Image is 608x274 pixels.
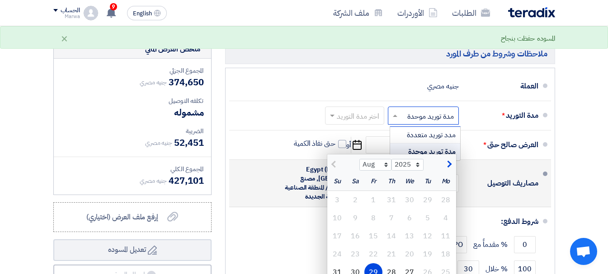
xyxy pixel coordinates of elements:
div: 9 [346,209,364,227]
div: شروط الدفع: [244,211,538,232]
span: 9 [110,3,117,10]
span: مشموله [174,106,203,119]
div: 29 [419,191,437,209]
div: 15 [364,227,382,245]
div: 1 [364,191,382,209]
img: profile_test.png [84,6,98,20]
div: 11 [437,227,455,245]
div: الحساب [61,7,80,14]
button: تعديل المسوده [53,239,212,261]
span: إرفع ملف العرض (اختياري) [86,212,158,223]
div: 13 [401,227,419,245]
span: Egypt (EN), [GEOGRAPHIC_DATA], مصنع الشرقية لصناعة السكر / المنطقة الصناعية الثانية / مدينة الصال... [285,165,382,201]
div: الى عنوان شركتكم في [283,165,383,201]
input: سنة-شهر-يوم [366,136,456,153]
span: English [133,10,152,17]
label: حتى نفاذ الكمية [294,139,346,148]
div: Fr [364,172,382,190]
a: ملف الشركة [326,2,390,23]
span: 52,451 [174,136,203,149]
div: مدة التوريد [466,105,538,126]
div: Sa [346,172,364,190]
div: × [61,33,68,44]
div: تكلفه التوصيل [61,96,204,106]
div: Marwa [53,14,80,19]
span: 374,650 [169,75,203,89]
span: جنيه مصري [140,176,167,186]
div: 20 [401,245,419,263]
img: Teradix logo [508,7,555,18]
div: We [401,172,419,190]
div: 31 [382,191,401,209]
div: الضريبة [61,126,204,136]
input: payment-term-1 [514,236,536,253]
div: العرض صالح حتى [466,134,538,156]
div: المجموع الجزئي [61,66,204,75]
div: المجموع الكلي [61,164,204,174]
div: 12 [419,227,437,245]
div: Su [328,172,346,190]
div: 4 [437,209,455,227]
button: English [127,6,167,20]
a: Open chat [570,238,597,265]
h5: ملاحظات وشروط من طرف المورد [225,43,555,64]
div: 18 [437,245,455,263]
div: Tu [419,172,437,190]
span: 427,101 [169,174,203,187]
div: المسوده حفظت بنجاح [501,33,555,44]
div: 6 [401,209,419,227]
span: جنيه مصري [145,138,172,148]
span: أو [346,140,351,149]
div: 22 [364,245,382,263]
div: 7 [382,209,401,227]
div: 16 [346,227,364,245]
span: جنيه مصري [140,78,167,87]
div: 23 [346,245,364,263]
div: 21 [382,245,401,263]
span: مدة توريد موحدة [408,146,456,157]
div: 2 [346,191,364,209]
div: 3 [328,191,346,209]
div: Mo [437,172,455,190]
div: Th [382,172,401,190]
span: % مقدماً مع [473,240,507,249]
div: 10 [328,209,346,227]
div: 5 [419,209,437,227]
div: جنيه مصري [427,78,458,95]
span: % خلال [485,265,508,274]
span: مدد توريد متعددة [407,130,456,140]
div: 8 [364,209,382,227]
div: 14 [382,227,401,245]
div: 17 [328,227,346,245]
a: الأوردرات [390,2,445,23]
a: الطلبات [445,2,497,23]
div: 19 [419,245,437,263]
div: 30 [401,191,419,209]
div: ملخص العرض المالي [145,44,200,55]
div: 24 [328,245,346,263]
div: مصاريف التوصيل [466,172,538,194]
div: 28 [437,191,455,209]
div: العملة [466,75,538,97]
